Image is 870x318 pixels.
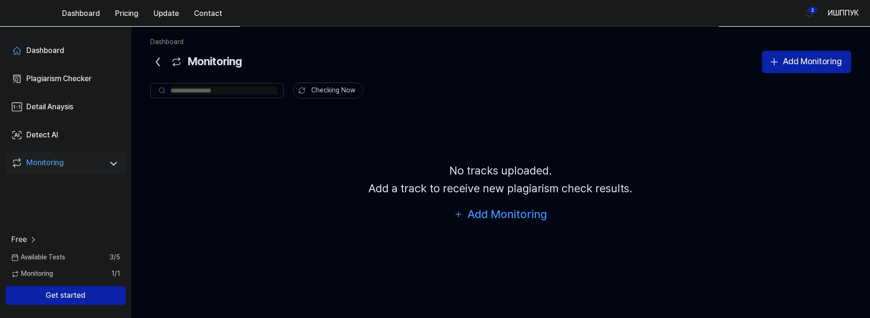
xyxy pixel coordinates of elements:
a: Detail Anaysis [6,96,126,118]
div: Plagiarism Checker [26,73,92,84]
div: Monitoring [150,51,242,73]
button: Dashboard [54,4,108,23]
div: 2 [808,7,817,14]
span: 3 / 5 [109,253,120,262]
span: Available Tests [11,253,65,262]
button: Pricing [108,4,146,23]
a: Monitoring [11,157,103,170]
img: 알림 [803,8,815,19]
div: Add Monitoring [466,205,547,223]
div: Add Monitoring [783,55,842,68]
a: Detect AI [6,124,126,146]
span: 1 / 1 [111,269,120,279]
button: Add Monitoring [454,205,547,223]
a: Free [11,234,38,245]
button: 알림2 [801,6,816,21]
span: Free [11,234,27,245]
a: Update [146,0,186,26]
button: Checking Now [293,83,363,98]
span: Monitoring [11,269,53,279]
button: ИШППУК [828,8,859,19]
div: Dashboard [26,45,64,56]
a: Dashboard [150,38,184,45]
a: Plagiarism Checker [6,68,126,90]
button: Update [146,4,186,23]
div: Monitoring [26,157,64,170]
button: Get started [6,286,126,305]
img: logo [11,9,45,17]
button: Contact [186,4,230,23]
div: Detail Anaysis [26,101,73,113]
a: Dashboard [6,39,126,62]
div: No tracks uploaded. Add a track to receive new plagiarism check results. [369,162,633,198]
button: Add Monitoring [762,51,851,73]
div: Detect AI [26,129,58,141]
